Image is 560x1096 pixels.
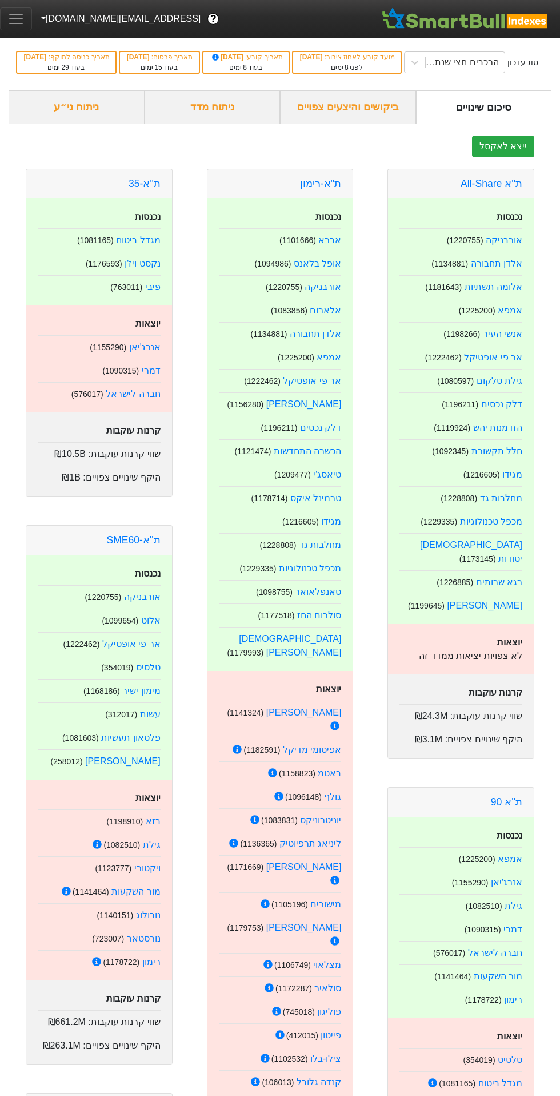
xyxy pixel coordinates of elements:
small: ( 1229335 ) [240,564,277,573]
small: ( 1222462 ) [425,353,462,362]
a: [PERSON_NAME] [85,756,161,766]
small: ( 576017 ) [433,948,465,958]
a: טיאסג'י [313,470,341,479]
a: אמפא [498,854,522,864]
small: ( 1098755 ) [256,587,293,597]
small: ( 1099654 ) [102,616,138,625]
a: פלסאון תעשיות [101,733,160,742]
strong: יוצאות [497,1031,522,1041]
a: נורסטאר [127,934,161,943]
small: ( 1094986 ) [255,259,291,268]
small: ( 1156280 ) [227,400,263,409]
small: ( 258012 ) [51,757,83,766]
a: אפיטומי מדיקל [283,745,341,755]
a: רגא שרותים [476,577,522,587]
small: ( 1216605 ) [282,517,319,526]
a: הכשרה התחדשות [274,446,341,456]
small: ( 1173145 ) [459,554,496,563]
div: תאריך קובע : [209,52,283,62]
div: בעוד ימים [209,62,283,73]
div: היקף שינויים צפויים : [38,466,161,485]
small: ( 1225200 ) [278,353,314,362]
div: בעוד ימים [23,62,110,73]
a: ת''א 90 [491,796,522,808]
div: ניתוח מדד [145,90,281,124]
a: אלדן תחבורה [471,259,522,268]
a: אורבניקה [124,592,161,602]
small: ( 1220755 ) [447,236,483,245]
div: סיכום שינויים [416,90,552,124]
small: ( 1222462 ) [63,640,99,649]
a: מכפל טכנולוגיות [279,563,341,573]
div: שווי קרנות עוקבות : [38,1010,161,1029]
span: [DATE] [24,53,49,61]
a: רימון [504,995,522,1004]
small: ( 412015 ) [286,1031,318,1040]
a: יוניטרוניקס [300,815,341,825]
a: [PERSON_NAME] [266,862,342,872]
a: סאנפלאואר [295,587,341,597]
a: דמרי [503,924,522,934]
small: ( 1155290 ) [452,878,489,887]
a: אלוט [141,615,161,625]
a: חברה לישראל [106,389,160,399]
a: ליניאג תרפיוטיק [279,839,341,848]
small: ( 1171669 ) [227,863,263,872]
a: ת"א-35 [129,178,161,189]
strong: קרנות עוקבות [106,994,160,1003]
small: ( 1140151 ) [97,911,133,920]
small: ( 1228808 ) [441,494,477,503]
a: באטמ [318,768,341,778]
small: ( 1172287 ) [275,984,312,993]
strong: נכנסות [135,212,161,221]
a: צילו-בלו [310,1054,341,1063]
a: נקסט ויז'ן [125,259,161,268]
strong: נכנסות [315,212,341,221]
small: ( 1134881 ) [431,259,468,268]
a: ת''א-SME60 [106,534,160,546]
a: רימון [142,957,161,967]
a: אנרג'יאן [491,877,522,887]
a: אורבניקה [486,235,522,245]
span: ₪263.1M [43,1041,81,1050]
span: 8 [243,63,247,72]
a: [DEMOGRAPHIC_DATA][PERSON_NAME] [239,634,341,657]
a: קנדה גלובל [297,1077,341,1087]
a: הזדמנות יהש [473,423,522,432]
small: ( 1105196 ) [271,900,308,909]
small: ( 1102532 ) [271,1054,308,1063]
strong: קרנות עוקבות [469,688,522,697]
a: אמפא [498,305,522,315]
small: ( 1090315 ) [102,366,139,375]
small: ( 1209477 ) [274,470,311,479]
small: ( 1222462 ) [244,376,281,386]
small: ( 1119924 ) [434,423,470,432]
small: ( 1196211 ) [261,423,298,432]
small: ( 1082510 ) [466,902,502,911]
small: ( 1081165 ) [77,236,114,245]
small: ( 354019 ) [463,1055,495,1065]
div: היקף שינויים צפויים : [399,728,522,746]
small: ( 1196211 ) [442,400,478,409]
small: ( 1179993 ) [227,648,263,657]
strong: יוצאות [135,793,161,803]
small: ( 1178714 ) [251,494,288,503]
a: מור השקעות [474,971,522,981]
a: אלארום [310,305,341,315]
small: ( 763011 ) [110,283,142,292]
strong: נכנסות [497,831,522,840]
span: [DATE] [127,53,151,61]
div: ניתוח ני״ע [9,90,145,124]
small: ( 1225200 ) [459,855,495,864]
small: ( 1198910 ) [106,817,143,826]
div: ביקושים והיצעים צפויים [280,90,416,124]
small: ( 1178722 ) [103,958,139,967]
a: מימון ישיר [122,686,160,696]
small: ( 1177518 ) [258,611,295,620]
small: ( 1080597 ) [437,376,474,386]
small: ( 1136365 ) [241,839,277,848]
small: ( 1176593 ) [86,259,122,268]
a: מחלבות גד [299,540,341,550]
strong: יוצאות [316,684,341,694]
small: ( 576017 ) [71,390,103,399]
